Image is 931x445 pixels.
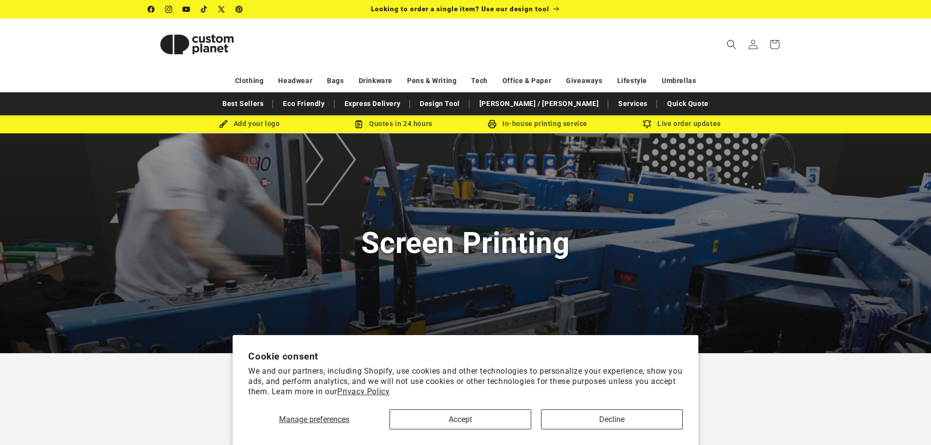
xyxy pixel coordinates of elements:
img: Brush Icon [219,120,228,128]
a: Lifestyle [617,72,647,89]
a: Quick Quote [662,95,714,112]
div: Live order updates [610,118,754,130]
div: In-house printing service [466,118,610,130]
a: Drinkware [359,72,392,89]
div: Quotes in 24 hours [322,118,466,130]
h2: Cookie consent [248,351,683,362]
a: Clothing [235,72,264,89]
img: Order updates [643,120,651,128]
button: Accept [390,409,531,429]
a: Design Tool [415,95,465,112]
a: Custom Planet [144,19,249,70]
div: Add your logo [177,118,322,130]
img: Order Updates Icon [354,120,363,128]
a: Best Sellers [217,95,268,112]
img: Custom Planet [148,22,246,66]
h1: Screen Printing [361,224,569,262]
iframe: Chat Widget [882,398,931,445]
a: Eco Friendly [278,95,329,112]
a: Giveaways [566,72,602,89]
img: In-house printing [488,120,497,128]
span: Looking to order a single item? Use our design tool [371,5,549,13]
a: Office & Paper [502,72,551,89]
button: Decline [541,409,683,429]
p: We and our partners, including Shopify, use cookies and other technologies to personalize your ex... [248,366,683,397]
a: Tech [471,72,487,89]
a: Pens & Writing [407,72,456,89]
summary: Search [721,34,742,55]
button: Manage preferences [248,409,380,429]
span: Manage preferences [279,415,349,424]
a: Privacy Policy [337,387,390,396]
a: Umbrellas [662,72,696,89]
a: Express Delivery [340,95,406,112]
a: Bags [327,72,344,89]
a: Services [613,95,652,112]
a: [PERSON_NAME] / [PERSON_NAME] [475,95,604,112]
a: Headwear [278,72,312,89]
